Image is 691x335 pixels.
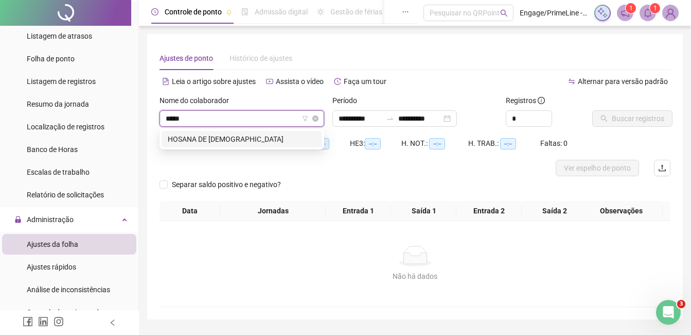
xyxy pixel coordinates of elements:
[578,77,668,86] span: Alternar para versão padrão
[468,138,540,149] div: H. TRAB.:
[597,7,608,19] img: sparkle-icon.fc2bf0ac1784a2077858766a79e2daf3.svg
[332,95,364,106] label: Período
[160,201,220,221] th: Data
[27,77,96,86] span: Listagem de registros
[226,9,232,15] span: pushpin
[151,8,158,15] span: clock-circle
[626,3,636,13] sup: 1
[344,77,386,86] span: Faça um tour
[621,8,630,18] span: notification
[266,78,273,85] span: youtube
[520,7,588,19] span: Engage/PrimeLine - ENGAGE / PRIMELINE
[500,9,508,17] span: search
[27,240,78,248] span: Ajustes da folha
[241,8,249,15] span: file-done
[27,308,123,316] span: Controle de registros de ponto
[220,201,326,221] th: Jornadas
[391,201,456,221] th: Saída 1
[538,97,545,104] span: info-circle
[663,5,678,21] img: 71699
[160,95,236,106] label: Nome do colaborador
[506,95,545,106] span: Registros
[677,300,685,308] span: 3
[276,77,324,86] span: Assista o vídeo
[168,179,285,190] span: Separar saldo positivo e negativo?
[653,5,657,12] span: 1
[330,8,382,16] span: Gestão de férias
[27,286,110,294] span: Análise de inconsistências
[255,8,308,16] span: Admissão digital
[650,3,660,13] sup: 1
[500,138,516,149] span: --:--
[229,53,292,64] div: Histórico de ajustes
[54,316,64,327] span: instagram
[302,115,308,122] span: filter
[27,263,76,271] span: Ajustes rápidos
[162,131,322,147] div: HOSANA DE JESUS SANTOS
[658,164,666,172] span: upload
[429,138,445,149] span: --:--
[334,78,341,85] span: history
[27,32,92,40] span: Listagem de atrasos
[540,139,568,147] span: Faltas: 0
[312,115,318,122] span: close-circle
[365,138,381,149] span: --:--
[629,5,633,12] span: 1
[14,216,22,223] span: lock
[656,300,681,325] iframe: Intercom live chat
[326,201,391,221] th: Entrada 1
[27,215,74,224] span: Administração
[27,55,75,63] span: Folha de ponto
[456,201,522,221] th: Entrada 2
[568,78,575,85] span: swap
[27,168,90,176] span: Escalas de trabalho
[592,110,672,127] button: Buscar registros
[165,8,222,16] span: Controle de ponto
[643,8,652,18] span: bell
[583,205,659,216] span: Observações
[350,138,401,149] div: HE 3:
[23,316,33,327] span: facebook
[172,77,256,86] span: Leia o artigo sobre ajustes
[386,114,394,123] span: to
[386,114,394,123] span: swap-right
[402,8,409,15] span: ellipsis
[27,145,78,154] span: Banco de Horas
[109,319,116,326] span: left
[317,8,324,15] span: sun
[556,160,639,176] button: Ver espelho de ponto
[401,138,468,149] div: H. NOT.:
[579,201,663,221] th: Observações
[168,133,316,145] div: HOSANA DE [DEMOGRAPHIC_DATA]
[27,191,104,199] span: Relatório de solicitações
[160,53,213,64] div: Ajustes de ponto
[27,123,104,131] span: Localização de registros
[27,100,89,108] span: Resumo da jornada
[522,201,587,221] th: Saída 2
[172,271,658,282] div: Não há dados
[162,78,169,85] span: file-text
[38,316,48,327] span: linkedin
